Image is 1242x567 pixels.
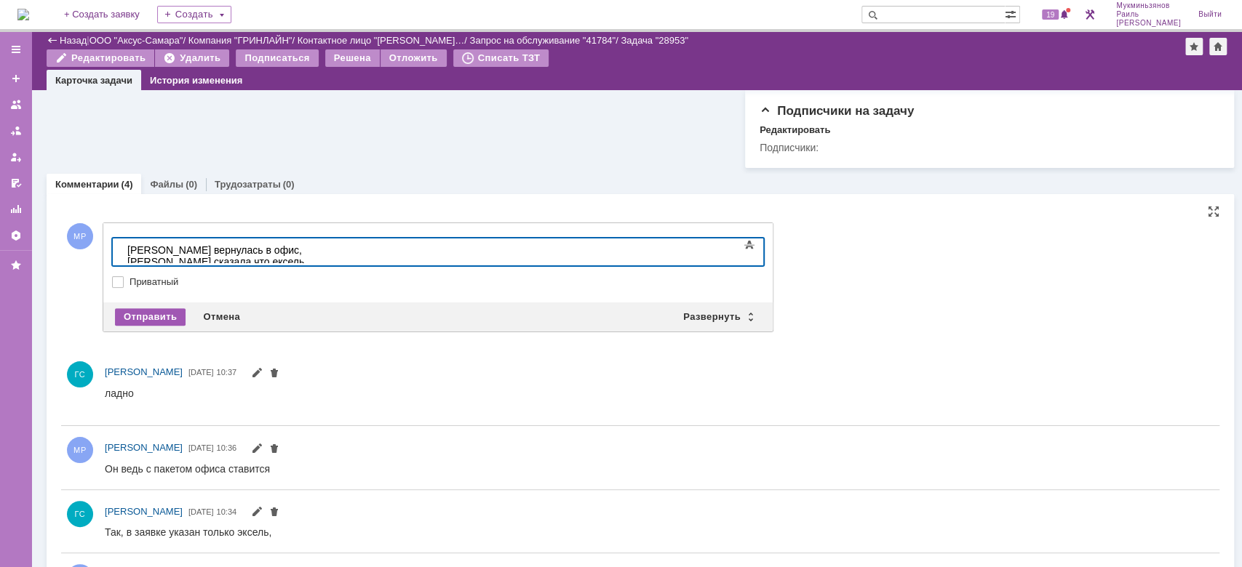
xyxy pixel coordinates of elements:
a: Мои согласования [4,172,28,195]
a: Компания "ГРИНЛАЙН" [188,35,292,46]
div: (0) [283,179,295,190]
span: Редактировать [251,369,263,380]
a: Мои заявки [4,145,28,169]
a: Контактное лицо "[PERSON_NAME]… [298,35,465,46]
div: На всю страницу [1208,206,1219,217]
a: Настройки [4,224,28,247]
span: МР [67,223,93,249]
span: [DATE] [188,368,214,377]
a: Запрос на обслуживание "41784" [469,35,616,46]
a: Карточка задачи [55,75,132,86]
span: 10:36 [217,443,237,452]
span: Мукминьзянов [1116,1,1181,10]
div: / [469,35,621,46]
span: [PERSON_NAME] [105,366,183,377]
div: Создать [157,6,231,23]
span: [PERSON_NAME] [105,442,183,453]
span: Редактировать [251,444,263,456]
div: Редактировать [760,124,830,136]
a: Создать заявку [4,67,28,90]
span: Удалить [268,507,280,519]
div: / [188,35,298,46]
span: [DATE] [188,443,214,452]
label: Приватный [130,276,761,288]
div: Сделать домашней страницей [1209,38,1227,55]
span: Удалить [268,369,280,380]
span: [DATE] [188,507,214,516]
span: 10:37 [217,368,237,377]
div: / [298,35,470,46]
span: 19 [1042,9,1059,20]
a: Заявки в моей ответственности [4,119,28,142]
a: [PERSON_NAME] [105,504,183,519]
a: Заявки на командах [4,93,28,116]
a: Трудозатраты [215,179,281,190]
a: Отчеты [4,198,28,221]
img: logo [17,9,29,20]
div: Задача "28953" [621,35,688,46]
span: Подписчики на задачу [760,104,914,118]
a: ООО "Аксус-Самара" [89,35,183,46]
a: Комментарии [55,179,119,190]
a: История изменения [150,75,242,86]
div: [PERSON_NAME] вернулась в офис, [PERSON_NAME] сказала что ексель работать нормально. Сейчас заявк... [6,6,212,52]
span: Раиль [1116,10,1181,19]
a: Файлы [150,179,183,190]
span: Расширенный поиск [1005,7,1019,20]
a: Перейти на домашнюю страницу [17,9,29,20]
div: / [89,35,188,46]
a: [PERSON_NAME] [105,441,183,455]
span: Показать панель инструментов [741,236,758,254]
div: (4) [122,179,133,190]
span: 10:34 [217,507,237,516]
span: [PERSON_NAME] [1116,19,1181,28]
span: Удалить [268,444,280,456]
div: (0) [186,179,197,190]
div: Добавить в избранное [1185,38,1203,55]
a: [PERSON_NAME] [105,365,183,379]
span: [PERSON_NAME] [105,506,183,517]
div: | [87,34,89,45]
a: Перейти в интерфейс администратора [1081,6,1099,23]
span: Редактировать [251,507,263,519]
a: Назад [60,35,87,46]
div: Подписчики: [760,142,923,153]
